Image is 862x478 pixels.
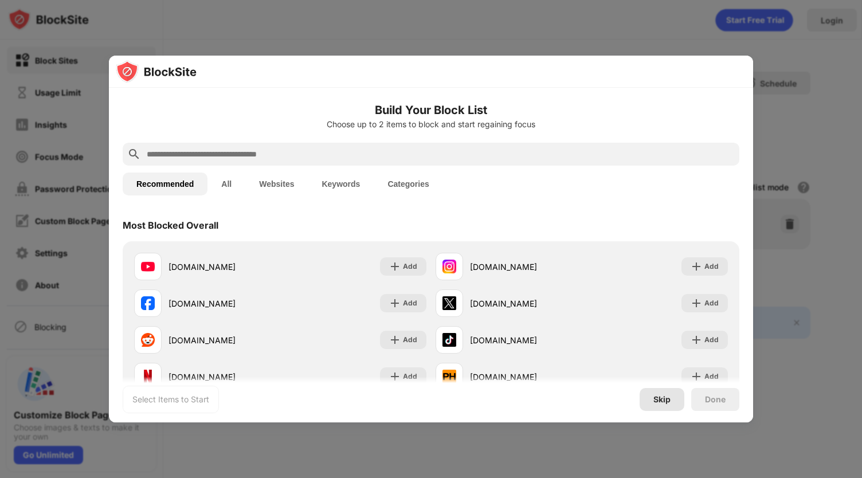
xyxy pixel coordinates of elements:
div: Done [705,395,726,404]
img: search.svg [127,147,141,161]
div: [DOMAIN_NAME] [470,261,582,273]
div: Add [704,334,719,346]
div: Choose up to 2 items to block and start regaining focus [123,120,739,129]
div: [DOMAIN_NAME] [470,334,582,346]
img: favicons [141,370,155,383]
div: Add [403,334,417,346]
img: favicons [442,333,456,347]
div: Select Items to Start [132,394,209,405]
img: logo-blocksite.svg [116,60,197,83]
img: favicons [141,296,155,310]
button: Keywords [308,173,374,195]
div: Add [704,261,719,272]
div: Add [704,297,719,309]
div: [DOMAIN_NAME] [169,297,280,309]
div: Add [704,371,719,382]
button: Categories [374,173,442,195]
h6: Build Your Block List [123,101,739,119]
div: [DOMAIN_NAME] [169,261,280,273]
div: Add [403,261,417,272]
div: Skip [653,395,671,404]
img: favicons [442,260,456,273]
div: Add [403,297,417,309]
div: [DOMAIN_NAME] [169,334,280,346]
img: favicons [442,370,456,383]
img: favicons [442,296,456,310]
button: Recommended [123,173,207,195]
button: All [207,173,245,195]
div: [DOMAIN_NAME] [169,371,280,383]
div: [DOMAIN_NAME] [470,371,582,383]
img: favicons [141,260,155,273]
div: Add [403,371,417,382]
button: Websites [245,173,308,195]
div: [DOMAIN_NAME] [470,297,582,309]
img: favicons [141,333,155,347]
div: Most Blocked Overall [123,220,218,231]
